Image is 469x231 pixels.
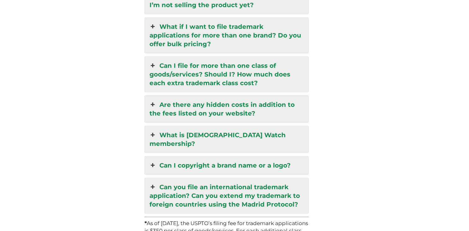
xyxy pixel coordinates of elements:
[145,18,308,53] a: What if I want to file trademark applications for more than one brand? Do you offer bulk pricing?
[145,156,308,174] a: Can I copyright a brand name or a logo?
[145,96,308,122] a: Are there any hidden costs in addition to the fees listed on your website?
[145,57,308,92] a: Can I file for more than one class of goods/services? Should I? How much does each extra trademar...
[145,126,308,153] a: What is [DEMOGRAPHIC_DATA] Watch membership?
[145,178,308,213] a: Can you file an international trademark application? Can you extend my trademark to foreign count...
